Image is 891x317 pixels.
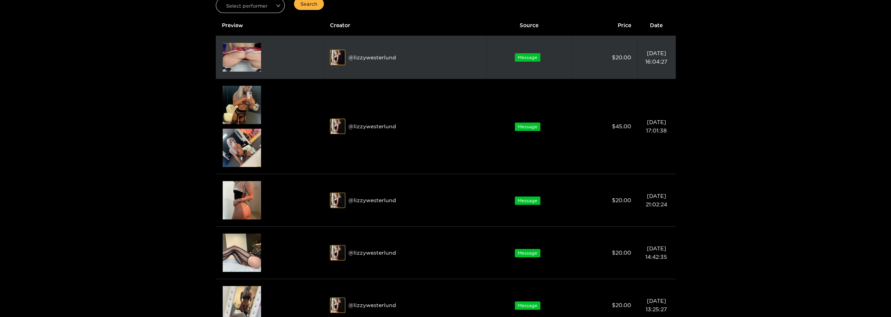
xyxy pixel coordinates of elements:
[515,249,540,257] span: Message
[646,193,667,207] span: [DATE] 21:02:24
[330,298,345,312] img: noxgv-whatsapp-image-2023-01-25-at-16-04-59.jpeg
[330,50,345,65] img: noxgv-whatsapp-image-2023-01-25-at-16-04-59.jpeg
[645,245,667,260] span: [DATE] 14:42:35
[330,119,345,134] img: noxgv-whatsapp-image-2023-01-25-at-16-04-59.jpeg
[646,298,667,312] span: [DATE] 13:25:27
[216,15,324,36] th: Preview
[612,197,631,203] span: $ 20.00
[486,15,571,36] th: Source
[330,297,480,313] div: @ lizzywesterlund
[223,43,261,72] img: nzFwN-3.84166675.png
[330,50,480,65] div: @ lizzywesterlund
[645,50,667,64] span: [DATE] 16:04:27
[330,245,480,260] div: @ lizzywesterlund
[515,123,540,131] span: Message
[515,301,540,310] span: Message
[612,302,631,308] span: $ 20.00
[330,119,480,134] div: @ lizzywesterlund
[612,54,631,60] span: $ 20.00
[572,15,637,36] th: Price
[637,15,676,36] th: Date
[612,123,631,129] span: $ 45.00
[515,196,540,205] span: Message
[612,250,631,255] span: $ 20.00
[324,15,486,36] th: Creator
[646,119,667,133] span: [DATE] 17:01:38
[330,245,345,260] img: noxgv-whatsapp-image-2023-01-25-at-16-04-59.jpeg
[330,193,480,208] div: @ lizzywesterlund
[330,193,345,208] img: noxgv-whatsapp-image-2023-01-25-at-16-04-59.jpeg
[515,53,540,62] span: Message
